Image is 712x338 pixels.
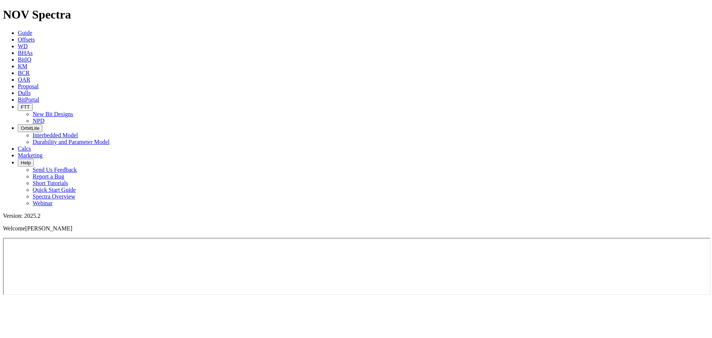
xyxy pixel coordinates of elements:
[18,96,39,103] a: BitPortal
[18,124,42,132] button: OrbitLite
[18,50,33,56] a: BHAs
[33,187,76,193] a: Quick Start Guide
[33,132,78,138] a: Interbedded Model
[33,167,77,173] a: Send Us Feedback
[18,159,34,167] button: Help
[21,160,31,165] span: Help
[18,83,39,89] a: Proposal
[18,145,31,152] a: Calcs
[3,8,709,22] h1: NOV Spectra
[21,125,39,131] span: OrbitLite
[33,139,110,145] a: Durability and Parameter Model
[18,56,31,63] a: BitIQ
[18,63,27,69] a: KM
[18,70,30,76] a: BCR
[18,43,28,49] a: WD
[18,103,33,111] button: FTT
[25,225,72,232] span: [PERSON_NAME]
[33,180,68,186] a: Short Tutorials
[33,111,73,117] a: New Bit Designs
[18,36,35,43] a: Offsets
[3,213,709,219] div: Version: 2025.2
[33,118,44,124] a: NPD
[33,193,75,200] a: Spectra Overview
[18,76,30,83] a: OAR
[21,104,30,110] span: FTT
[33,200,53,206] a: Webinar
[18,30,32,36] a: Guide
[18,152,43,158] a: Marketing
[33,173,64,180] a: Report a Bug
[18,90,31,96] a: Dulls
[3,225,709,232] p: Welcome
